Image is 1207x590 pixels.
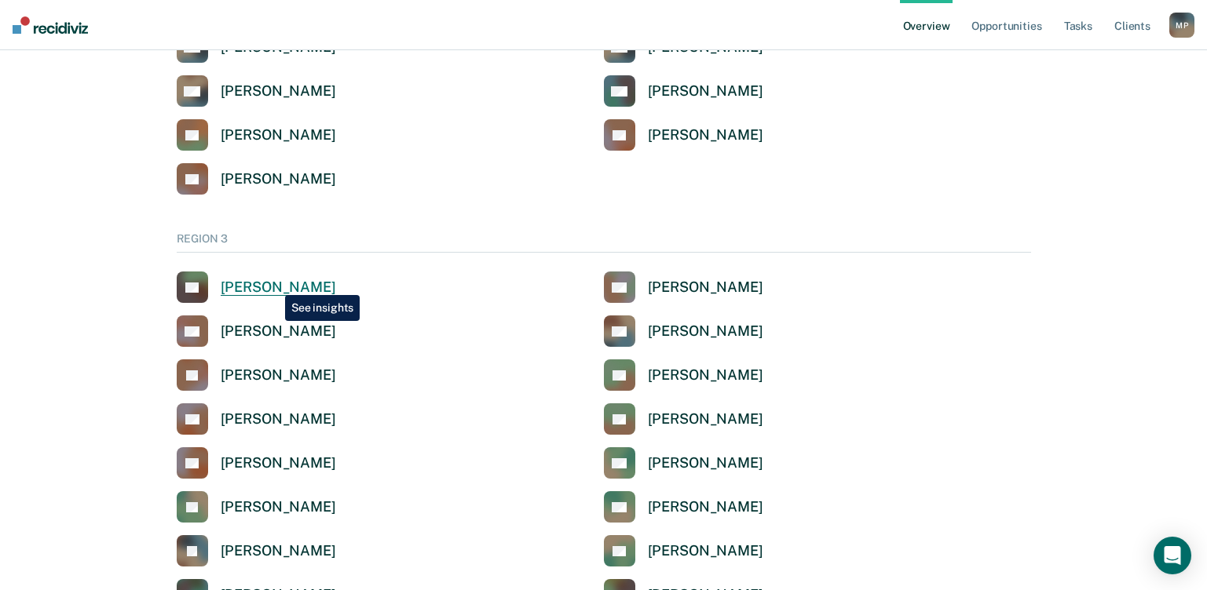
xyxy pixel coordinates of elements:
a: [PERSON_NAME] [604,447,763,479]
button: MP [1169,13,1194,38]
a: [PERSON_NAME] [604,271,763,303]
div: [PERSON_NAME] [648,454,763,472]
a: [PERSON_NAME] [177,447,336,479]
a: [PERSON_NAME] [177,119,336,151]
div: [PERSON_NAME] [648,498,763,516]
a: [PERSON_NAME] [604,315,763,347]
div: [PERSON_NAME] [648,322,763,341]
div: [PERSON_NAME] [648,410,763,428]
a: [PERSON_NAME] [604,403,763,435]
a: [PERSON_NAME] [177,403,336,435]
a: [PERSON_NAME] [177,75,336,107]
div: [PERSON_NAME] [648,366,763,384]
a: [PERSON_NAME] [177,271,336,303]
div: [PERSON_NAME] [221,410,336,428]
a: [PERSON_NAME] [604,491,763,523]
div: [PERSON_NAME] [221,366,336,384]
div: M P [1169,13,1194,38]
a: [PERSON_NAME] [604,75,763,107]
div: [PERSON_NAME] [221,82,336,100]
div: [PERSON_NAME] [648,279,763,297]
div: [PERSON_NAME] [221,126,336,144]
div: [PERSON_NAME] [648,542,763,560]
div: [PERSON_NAME] [221,454,336,472]
img: Recidiviz [13,16,88,34]
div: [PERSON_NAME] [221,498,336,516]
a: [PERSON_NAME] [177,491,336,523]
div: [PERSON_NAME] [221,279,336,297]
a: [PERSON_NAME] [177,359,336,391]
a: [PERSON_NAME] [604,359,763,391]
a: [PERSON_NAME] [604,535,763,566]
div: [PERSON_NAME] [221,322,336,341]
div: [PERSON_NAME] [221,542,336,560]
div: REGION 3 [177,232,1031,253]
a: [PERSON_NAME] [177,163,336,195]
a: [PERSON_NAME] [177,535,336,566]
div: [PERSON_NAME] [648,82,763,100]
div: [PERSON_NAME] [221,170,336,188]
div: [PERSON_NAME] [648,126,763,144]
a: [PERSON_NAME] [177,315,336,347]
a: [PERSON_NAME] [604,119,763,151]
div: Open Intercom Messenger [1154,537,1191,574]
